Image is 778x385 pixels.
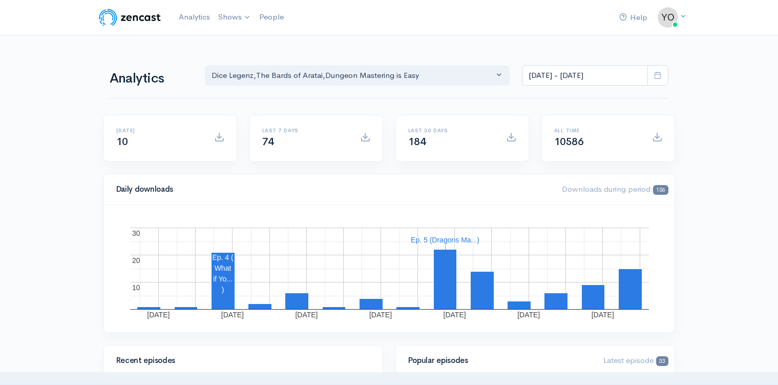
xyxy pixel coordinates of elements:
h6: [DATE] [116,128,202,133]
span: 10586 [554,135,584,148]
a: People [255,6,288,28]
text: 10 [132,283,140,292]
text: ) [221,286,224,294]
span: 10 [116,135,128,148]
div: Dice Legenz , The Bards of Aratai , Dungeon Mastering is Easy [212,70,494,82]
a: Analytics [175,6,214,28]
text: Ep. 4 ( [212,253,234,261]
span: 106 [653,185,668,195]
text: [DATE] [147,311,170,319]
span: Latest episode: [603,355,668,365]
text: [DATE] [295,311,318,319]
text: [DATE] [591,311,614,319]
h4: Popular episodes [408,356,592,365]
a: Help [615,7,651,29]
text: [DATE] [517,311,540,319]
svg: A chart. [116,217,662,320]
text: [DATE] [221,311,243,319]
a: Shows [214,6,255,29]
text: [DATE] [369,311,391,319]
text: 20 [132,256,140,265]
span: 74 [262,135,274,148]
h6: All time [554,128,640,133]
h6: Last 30 days [408,128,494,133]
input: analytics date range selector [522,65,648,86]
h4: Daily downloads [116,185,550,194]
text: Ep. 5 (Dragons Ma...) [411,236,479,244]
text: [DATE] [443,311,466,319]
h4: Recent episodes [116,356,364,365]
img: ... [658,7,678,28]
text: 30 [132,229,140,237]
span: 33 [656,356,668,366]
span: 184 [408,135,426,148]
span: Downloads during period: [562,184,668,194]
img: ZenCast Logo [97,7,162,28]
button: Dice Legenz, The Bards of Aratai, Dungeon Mastering is Easy [205,65,510,86]
h6: Last 7 days [262,128,348,133]
h1: Analytics [110,71,193,86]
